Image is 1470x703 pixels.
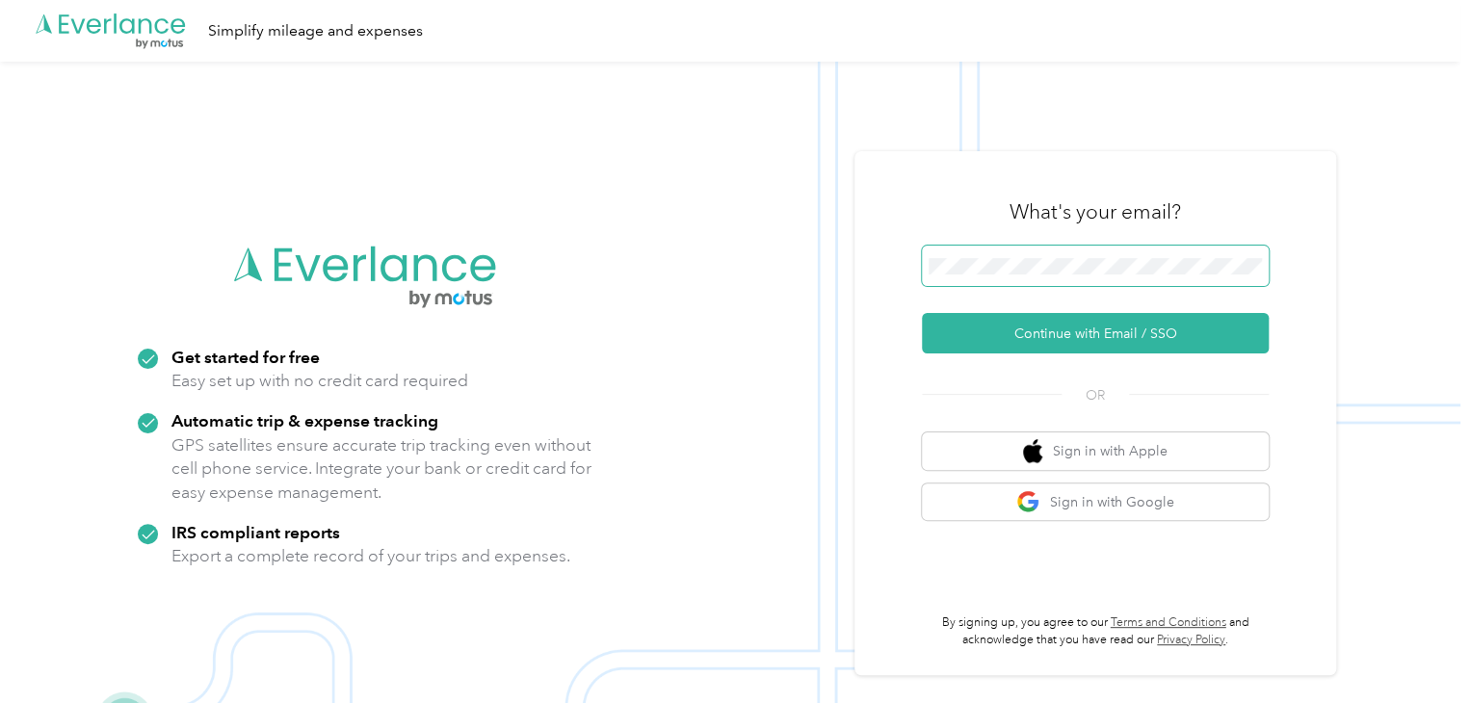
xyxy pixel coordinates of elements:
[171,369,468,393] p: Easy set up with no credit card required
[171,522,340,542] strong: IRS compliant reports
[922,313,1269,353] button: Continue with Email / SSO
[922,432,1269,470] button: apple logoSign in with Apple
[922,483,1269,521] button: google logoSign in with Google
[171,544,570,568] p: Export a complete record of your trips and expenses.
[171,433,592,505] p: GPS satellites ensure accurate trip tracking even without cell phone service. Integrate your bank...
[1023,439,1042,463] img: apple logo
[208,19,423,43] div: Simplify mileage and expenses
[1016,490,1040,514] img: google logo
[171,347,320,367] strong: Get started for free
[1062,385,1129,405] span: OR
[1010,198,1181,225] h3: What's your email?
[922,614,1269,648] p: By signing up, you agree to our and acknowledge that you have read our .
[1111,615,1226,630] a: Terms and Conditions
[171,410,438,430] strong: Automatic trip & expense tracking
[1157,633,1225,647] a: Privacy Policy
